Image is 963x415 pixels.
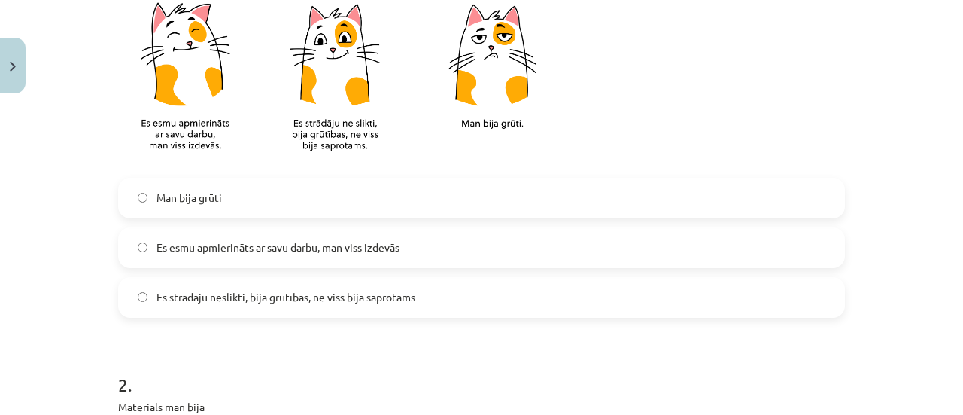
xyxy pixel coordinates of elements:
[10,62,16,72] img: icon-close-lesson-0947bae3869378f0d4975bcd49f059093ad1ed9edebbc8119c70593378902aed.svg
[156,240,399,255] span: Es esmu apmierināts ar savu darbu, man viss izdevās
[156,190,222,206] span: Man bija grūti
[118,348,845,395] h1: 2 .
[156,289,415,305] span: Es strādāju neslikti, bija grūtības, ne viss bija saprotams
[138,243,147,252] input: Es esmu apmierināts ar savu darbu, man viss izdevās
[138,292,147,302] input: Es strādāju neslikti, bija grūtības, ne viss bija saprotams
[118,399,845,415] p: Materiāls man bija
[138,193,147,203] input: Man bija grūti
